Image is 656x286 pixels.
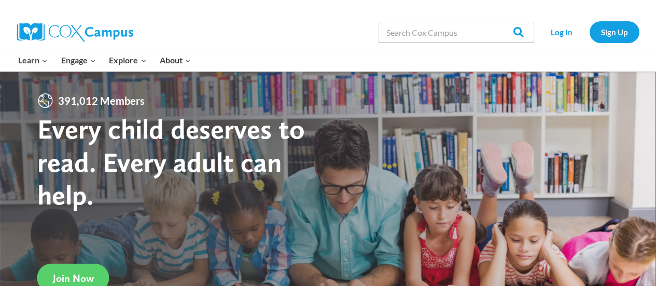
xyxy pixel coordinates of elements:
[18,53,48,67] span: Learn
[590,21,639,43] a: Sign Up
[54,92,149,109] span: 391,012 Members
[539,21,584,43] a: Log In
[17,23,133,42] img: Cox Campus
[379,22,534,43] input: Search Cox Campus
[109,53,146,67] span: Explore
[160,53,191,67] span: About
[12,49,198,71] nav: Primary Navigation
[53,272,94,284] span: Join Now
[37,112,305,211] strong: Every child deserves to read. Every adult can help.
[61,53,96,67] span: Engage
[539,21,639,43] nav: Secondary Navigation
